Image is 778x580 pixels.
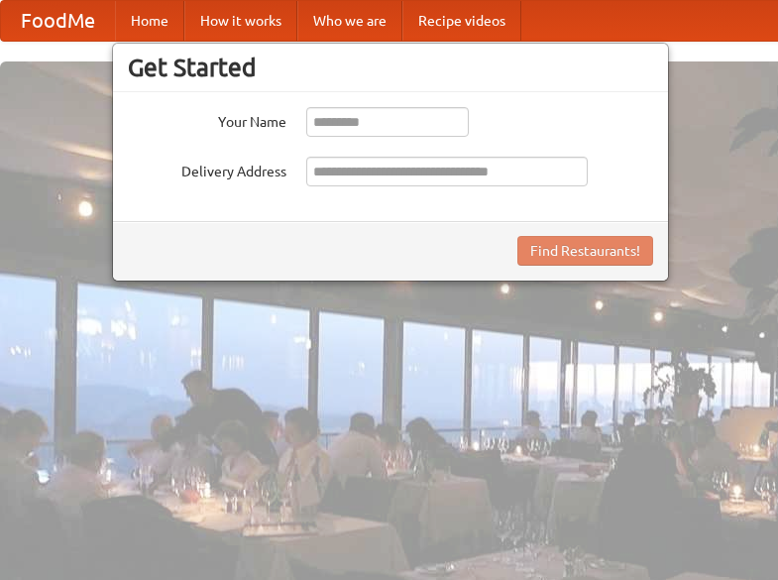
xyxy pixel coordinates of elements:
[517,236,653,266] button: Find Restaurants!
[1,1,115,41] a: FoodMe
[115,1,184,41] a: Home
[184,1,297,41] a: How it works
[128,107,286,132] label: Your Name
[128,157,286,181] label: Delivery Address
[402,1,521,41] a: Recipe videos
[297,1,402,41] a: Who we are
[128,53,653,82] h3: Get Started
